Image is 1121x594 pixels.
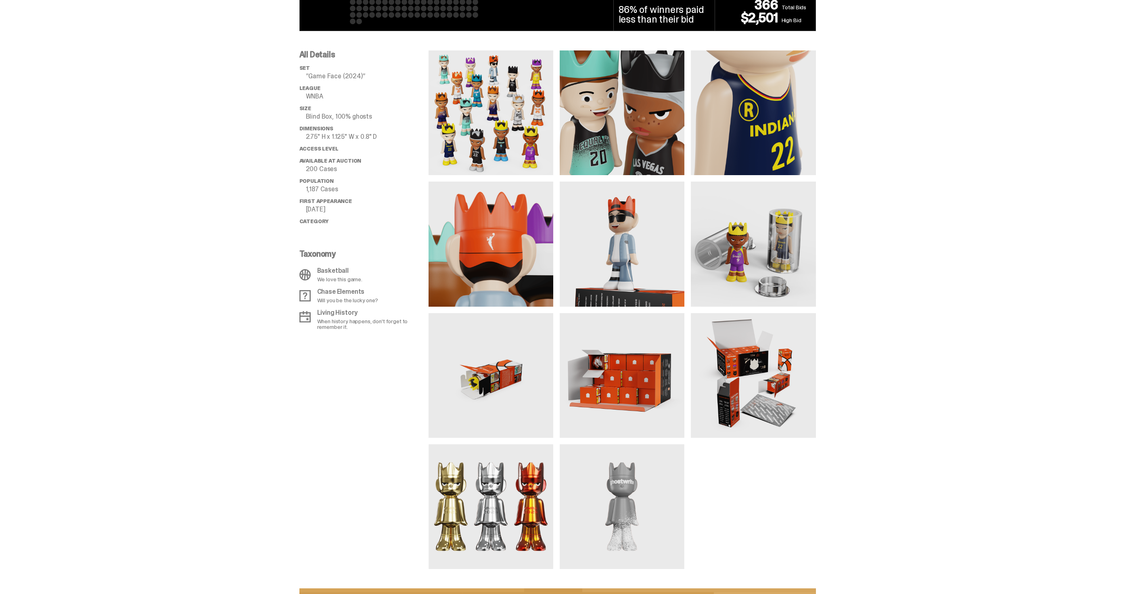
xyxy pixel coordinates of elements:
p: “Game Face (2024)” [306,73,429,79]
p: Chase Elements [317,289,378,295]
img: media gallery image [560,182,684,306]
p: High Bid [782,16,811,24]
img: media gallery image [691,50,816,175]
p: Living History [317,310,424,316]
p: Total Bids [782,3,811,11]
p: $2,501 [720,11,782,24]
span: Category [299,218,329,225]
p: 2.75" H x 1.125" W x 0.8" D [306,134,429,140]
span: Dimensions [299,125,333,132]
p: Basketball [317,268,362,274]
p: Will you be the lucky one? [317,297,378,303]
p: Taxonomy [299,250,424,258]
p: When history happens, don't forget to remember it. [317,318,424,330]
img: media gallery image [560,313,684,438]
img: media gallery image [429,50,553,175]
img: media gallery image [429,444,553,569]
p: [DATE] [306,206,429,213]
span: League [299,85,320,92]
img: media gallery image [560,444,684,569]
p: We love this game. [317,276,362,282]
span: First Appearance [299,198,352,205]
span: Population [299,178,334,184]
img: media gallery image [691,182,816,306]
span: Size [299,105,311,112]
span: Available at Auction [299,157,362,164]
img: media gallery image [560,50,684,175]
p: WNBA [306,93,429,100]
img: media gallery image [429,182,553,306]
span: set [299,65,310,71]
img: media gallery image [691,313,816,438]
p: Blind Box, 100% ghosts [306,113,429,120]
p: 200 Cases [306,166,429,172]
p: 1,187 Cases [306,186,429,192]
p: 86% of winners paid less than their bid [619,5,710,24]
img: media gallery image [429,313,553,438]
span: Access Level [299,145,339,152]
p: All Details [299,50,429,59]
